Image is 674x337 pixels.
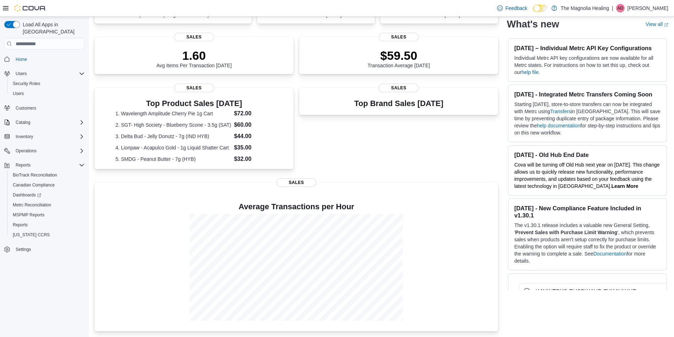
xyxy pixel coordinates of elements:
[13,192,41,198] span: Dashboards
[368,48,430,68] div: Transaction Average [DATE]
[533,5,548,12] input: Dark Mode
[10,171,60,179] a: BioTrack Reconciliation
[14,5,46,12] img: Cova
[10,79,43,88] a: Security Roles
[494,1,530,15] a: Feedback
[379,84,419,92] span: Sales
[7,230,87,240] button: [US_STATE] CCRS
[1,54,87,64] button: Home
[618,4,624,12] span: AD
[507,19,559,30] h2: What's new
[13,161,85,169] span: Reports
[1,132,87,142] button: Inventory
[13,132,85,141] span: Inventory
[515,230,617,235] strong: Prevent Sales with Purchase Limit Warning
[10,221,31,229] a: Reports
[646,21,668,27] a: View allExternal link
[13,212,44,218] span: MSPMP Reports
[13,147,39,155] button: Operations
[1,103,87,113] button: Customers
[234,143,273,152] dd: $35.00
[13,245,34,254] a: Settings
[13,202,51,208] span: Metrc Reconciliation
[234,121,273,129] dd: $60.00
[10,79,85,88] span: Security Roles
[13,69,29,78] button: Users
[13,222,28,228] span: Reports
[4,51,85,273] nav: Complex example
[234,155,273,163] dd: $32.00
[13,118,85,127] span: Catalog
[13,182,55,188] span: Canadian Compliance
[593,251,627,257] a: Documentation
[20,21,85,35] span: Load All Apps in [GEOGRAPHIC_DATA]
[368,48,430,63] p: $59.50
[13,118,33,127] button: Catalog
[234,132,273,141] dd: $44.00
[1,146,87,156] button: Operations
[10,201,54,209] a: Metrc Reconciliation
[7,220,87,230] button: Reports
[16,148,37,154] span: Operations
[115,99,273,108] h3: Top Product Sales [DATE]
[100,202,492,211] h4: Average Transactions per Hour
[1,160,87,170] button: Reports
[7,200,87,210] button: Metrc Reconciliation
[16,247,31,252] span: Settings
[234,109,273,118] dd: $72.00
[10,231,85,239] span: Washington CCRS
[354,99,443,108] h3: Top Brand Sales [DATE]
[10,181,85,189] span: Canadian Compliance
[115,133,231,140] dt: 3. Delta Bud - Jelly Donutz - 7g (IND HYB)
[10,89,27,98] a: Users
[7,190,87,200] a: Dashboards
[10,191,85,199] span: Dashboards
[10,231,53,239] a: [US_STATE] CCRS
[16,57,27,62] span: Home
[10,89,85,98] span: Users
[561,4,609,12] p: The Magnolia Healing
[174,84,214,92] span: Sales
[7,89,87,99] button: Users
[156,48,232,63] p: 1.60
[276,178,316,187] span: Sales
[16,162,31,168] span: Reports
[514,44,661,52] h3: [DATE] – Individual Metrc API Key Configurations
[16,71,27,77] span: Users
[13,55,30,64] a: Home
[616,4,625,12] div: Ahmad Duais
[627,4,668,12] p: [PERSON_NAME]
[611,183,638,189] a: Learn More
[174,33,214,41] span: Sales
[13,104,39,112] a: Customers
[10,211,85,219] span: MSPMP Reports
[13,104,85,112] span: Customers
[1,69,87,79] button: Users
[13,54,85,63] span: Home
[10,211,47,219] a: MSPMP Reports
[514,205,661,219] h3: [DATE] - New Compliance Feature Included in v1.30.1
[115,144,231,151] dt: 4. Lionpaw - Acapulco Gold - 1g Liquid Shatter Cart
[10,221,85,229] span: Reports
[13,172,57,178] span: BioTrack Reconciliation
[13,81,40,86] span: Security Roles
[522,69,539,75] a: help file
[115,121,231,128] dt: 2. SGT- High Society - Blueberry Scone - 3.5g (SAT)
[550,109,571,114] a: Transfers
[16,120,30,125] span: Catalog
[506,5,527,12] span: Feedback
[514,222,661,264] p: The v1.30.1 release includes a valuable new General Setting, ' ', which prevents sales when produ...
[13,132,36,141] button: Inventory
[514,54,661,76] p: Individual Metrc API key configurations are now available for all Metrc states. For instructions ...
[10,201,85,209] span: Metrc Reconciliation
[13,161,33,169] button: Reports
[115,156,231,163] dt: 5. SMDG - Peanut Butter - 7g (HYB)
[7,79,87,89] button: Security Roles
[514,91,661,98] h3: [DATE] - Integrated Metrc Transfers Coming Soon
[10,181,58,189] a: Canadian Compliance
[7,210,87,220] button: MSPMP Reports
[115,110,231,117] dt: 1. Wavelength Amplitude Cherry Pie 1g Cart
[13,232,50,238] span: [US_STATE] CCRS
